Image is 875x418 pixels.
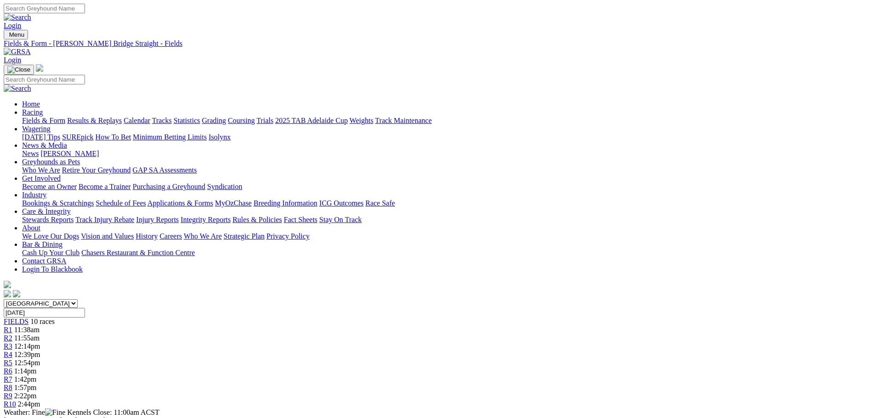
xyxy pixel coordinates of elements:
a: Track Maintenance [375,117,432,124]
a: News & Media [22,141,67,149]
a: Contact GRSA [22,257,66,265]
a: Login [4,22,21,29]
a: Stewards Reports [22,216,73,223]
a: Bar & Dining [22,240,62,248]
a: Login [4,56,21,64]
a: Become a Trainer [79,183,131,190]
div: About [22,232,871,240]
a: Applications & Forms [147,199,213,207]
a: R3 [4,342,12,350]
img: Fine [45,408,65,417]
div: Bar & Dining [22,249,871,257]
a: Get Involved [22,174,61,182]
img: facebook.svg [4,290,11,297]
span: 1:42pm [14,375,37,383]
a: Become an Owner [22,183,77,190]
a: Home [22,100,40,108]
div: Wagering [22,133,871,141]
a: R7 [4,375,12,383]
a: History [135,232,158,240]
span: 1:57pm [14,384,37,391]
a: Login To Blackbook [22,265,83,273]
a: R10 [4,400,16,408]
a: Cash Up Your Club [22,249,79,256]
img: twitter.svg [13,290,20,297]
span: R9 [4,392,12,400]
a: FIELDS [4,318,28,325]
a: Injury Reports [136,216,179,223]
span: 2:22pm [14,392,37,400]
a: Purchasing a Greyhound [133,183,205,190]
a: R5 [4,359,12,367]
img: Search [4,84,31,93]
img: logo-grsa-white.png [36,64,43,72]
a: Who We Are [184,232,222,240]
a: R2 [4,334,12,342]
img: GRSA [4,48,31,56]
div: Care & Integrity [22,216,871,224]
input: Search [4,75,85,84]
a: Fact Sheets [284,216,317,223]
span: 1:14pm [14,367,37,375]
a: GAP SA Assessments [133,166,197,174]
a: R8 [4,384,12,391]
a: Greyhounds as Pets [22,158,80,166]
a: Statistics [174,117,200,124]
a: Racing [22,108,43,116]
a: We Love Our Dogs [22,232,79,240]
a: 2025 TAB Adelaide Cup [275,117,348,124]
a: Fields & Form [22,117,65,124]
span: 12:54pm [14,359,40,367]
a: Careers [159,232,182,240]
a: SUREpick [62,133,93,141]
div: Greyhounds as Pets [22,166,871,174]
a: Chasers Restaurant & Function Centre [81,249,195,256]
a: Strategic Plan [224,232,265,240]
a: Retire Your Greyhound [62,166,131,174]
div: Get Involved [22,183,871,191]
a: Bookings & Scratchings [22,199,94,207]
a: About [22,224,40,232]
a: Tracks [152,117,172,124]
a: Breeding Information [254,199,317,207]
a: R1 [4,326,12,334]
a: Syndication [207,183,242,190]
a: Schedule of Fees [96,199,146,207]
button: Toggle navigation [4,30,28,39]
img: logo-grsa-white.png [4,281,11,288]
img: Close [7,66,30,73]
img: Search [4,13,31,22]
a: R6 [4,367,12,375]
a: News [22,150,39,157]
a: Grading [202,117,226,124]
a: [DATE] Tips [22,133,60,141]
input: Select date [4,308,85,318]
a: Integrity Reports [181,216,231,223]
div: News & Media [22,150,871,158]
span: 11:38am [14,326,40,334]
div: Industry [22,199,871,207]
span: 11:55am [14,334,40,342]
span: 12:39pm [14,351,40,358]
a: Fields & Form - [PERSON_NAME] Bridge Straight - Fields [4,39,871,48]
span: Menu [9,31,24,38]
a: MyOzChase [215,199,252,207]
a: ICG Outcomes [319,199,363,207]
a: R4 [4,351,12,358]
a: Rules & Policies [232,216,282,223]
a: Calendar [124,117,150,124]
a: Stay On Track [319,216,361,223]
a: Isolynx [209,133,231,141]
a: Industry [22,191,46,199]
